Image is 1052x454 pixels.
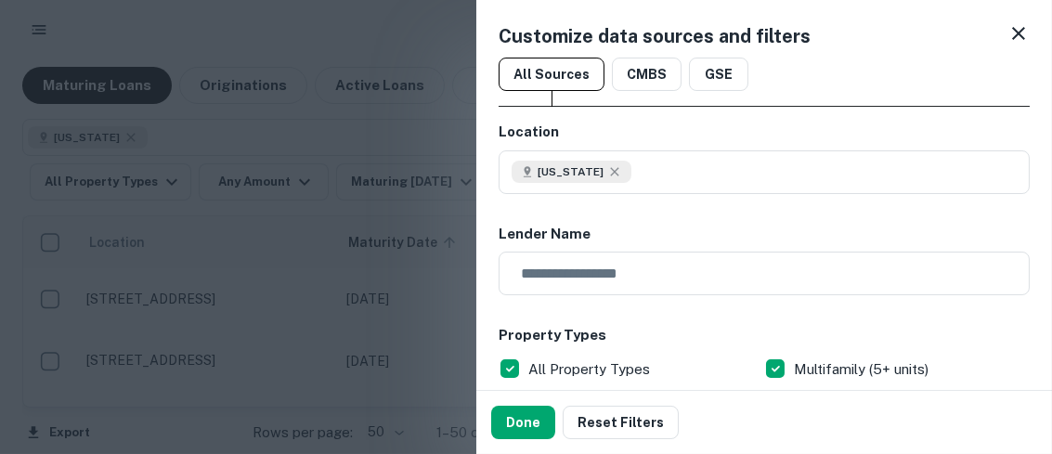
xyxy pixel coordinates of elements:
[499,224,1030,245] h6: Lender Name
[528,358,654,381] p: All Property Types
[491,406,555,439] button: Done
[794,358,932,381] p: Multifamily (5+ units)
[689,58,748,91] button: GSE
[563,406,679,439] button: Reset Filters
[499,122,1030,143] h6: Location
[959,246,1052,335] iframe: Chat Widget
[499,22,811,50] h5: Customize data sources and filters
[499,58,604,91] button: All Sources
[538,163,604,180] span: [US_STATE]
[612,58,682,91] button: CMBS
[499,325,1030,346] h6: Property Types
